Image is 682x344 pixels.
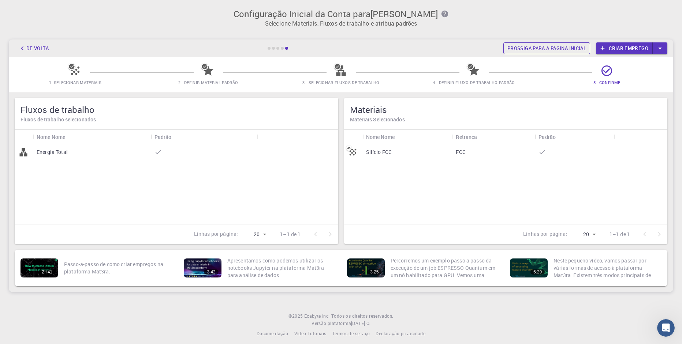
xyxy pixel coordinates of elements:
span: 2 . Definir Material Padrão [178,80,238,85]
div: Icon [344,130,362,144]
button: Sort [395,131,406,143]
span: Versão plataforma [312,320,351,327]
div: Name [362,130,452,144]
button: De volta [15,42,52,54]
span: © 2025 [288,313,304,320]
a: Criar emprego [596,42,653,54]
div: Nome Nome [366,130,395,144]
p: Linhas por página: [523,230,567,239]
span: [DATE] .O. [351,320,370,326]
div: 20 [570,229,598,240]
a: Exabyte Inc. [304,313,330,320]
p: Linhas por página: [194,230,238,239]
a: Vídeo Tutoriais [294,330,327,337]
span: Exabyte Inc. [304,313,330,319]
button: Sort [556,131,567,143]
p: Neste pequeno vídeo, vamos passar por várias formas de acesso à plataforma Mat3ra. Existem três m... [554,257,661,279]
button: Sort [477,131,489,143]
p: Silício FCC [366,148,392,156]
a: Declaração privacidade [376,330,425,337]
span: Vídeo Tutoriais [294,330,327,336]
div: Icon [15,130,33,144]
div: Retranca [456,130,477,144]
h6: Materiais Selecionados [350,116,662,124]
p: Percorremos um exemplo passo a passo da execução de um job ESPRESSO Quantum em um nó habilitado p... [391,257,499,279]
h3: Configuração Inicial da Conta para [PERSON_NAME] [13,9,669,19]
div: Padrão [154,130,172,144]
div: Default [151,130,257,144]
p: Apresentamos como podemos utilizar os notebooks Jupyter na plataforma Mat3ra para análise de dados. [227,257,335,279]
h5: Fluxos de trabalho [21,104,332,116]
div: Padrão [538,130,556,144]
p: 1–1 de 1 [610,231,630,238]
p: Passo-a-passo de como criar empregos na plataforma Mat3ra. [64,261,172,275]
div: 3:42 [204,269,218,275]
span: 3 . Selecionar Fluxos de trabalho [302,80,379,85]
span: Documentação [257,330,288,336]
a: Prossiga para a página inicial [503,42,590,54]
a: [DATE].O. [351,320,370,327]
a: 3:25Percorremos um exemplo passo a passo da execução de um job ESPRESSO Quantum em um nó habilita... [344,253,502,283]
div: 2H41 [39,269,55,275]
span: 5 . Confirme [593,80,620,85]
span: 4 . Definir Fluxo de Trabalho Padrão [433,80,515,85]
button: Sort [172,131,183,143]
a: Termos de serviço [332,330,370,337]
div: 5:29 [530,269,545,275]
iframe: Intercom live chat [657,319,675,337]
div: Default [535,130,614,144]
div: 20 [241,229,268,240]
p: FCC [456,148,465,156]
button: Sort [65,131,77,143]
h5: Materiais [350,104,662,116]
div: 3:25 [367,269,381,275]
a: 5:29Neste pequeno vídeo, vamos passar por várias formas de acesso à plataforma Mat3ra. Existem tr... [507,253,664,283]
span: 1. Selecionar Materiais [49,80,101,85]
h6: Fluxos de trabalho selecionados [21,116,332,124]
span: Termos de serviço [332,330,370,336]
p: 1–1 de 1 [280,231,301,238]
a: 3:42Apresentamos como podemos utilizar os notebooks Jupyter na plataforma Mat3ra para análise de ... [181,253,338,283]
span: Suporte [14,5,40,12]
div: Name [33,130,151,144]
a: 2H41Passo-a-passo de como criar empregos na plataforma Mat3ra. [18,253,175,283]
div: Lattice [452,130,535,144]
div: Nome Nome [37,130,65,144]
p: Energia Total [37,148,68,156]
span: Declaração privacidade [376,330,425,336]
a: Documentação [257,330,288,337]
span: Todos os direitos reservados. [331,313,394,320]
p: Selecione Materiais, Fluxos de trabalho e atribua padrões [13,19,669,28]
